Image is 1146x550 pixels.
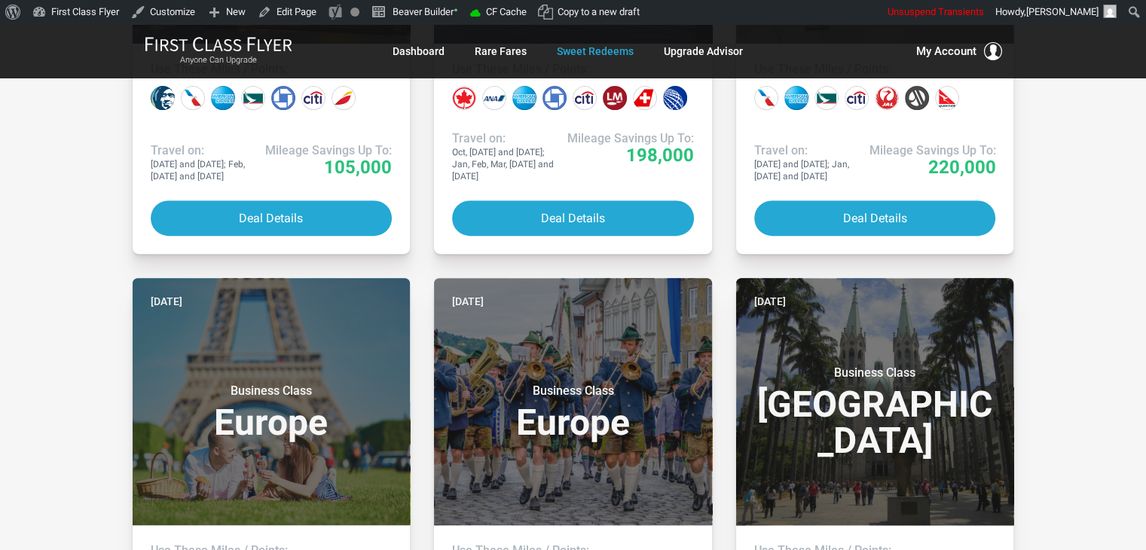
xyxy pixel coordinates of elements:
[573,86,597,110] div: Citi points
[664,38,743,65] a: Upgrade Advisor
[151,383,393,441] h3: Europe
[633,86,657,110] div: Swiss miles
[151,293,182,310] time: [DATE]
[754,293,786,310] time: [DATE]
[452,293,484,310] time: [DATE]
[151,86,175,110] div: Alaska miles
[301,86,325,110] div: Citi points
[754,365,996,459] h3: [GEOGRAPHIC_DATA]
[475,38,527,65] a: Rare Fares
[781,365,969,380] small: Business Class
[393,38,445,65] a: Dashboard
[271,86,295,110] div: Chase points
[916,42,976,60] span: My Account
[454,2,458,18] span: •
[663,86,687,110] div: United miles
[478,383,667,399] small: Business Class
[332,86,356,110] div: Iberia miles
[845,86,869,110] div: Citi points
[452,383,694,441] h3: Europe
[482,86,506,110] div: All Nippon miles
[784,86,808,110] div: Amex points
[875,86,899,110] div: Japan miles
[145,36,292,52] img: First Class Flyer
[145,55,292,66] small: Anyone Can Upgrade
[935,86,959,110] div: Qantas miles
[151,200,393,236] button: Deal Details
[241,86,265,110] div: Cathay Pacific miles
[512,86,536,110] div: Amex points
[542,86,567,110] div: Chase points
[888,6,984,17] span: Unsuspend Transients
[452,200,694,236] button: Deal Details
[557,38,634,65] a: Sweet Redeems
[754,86,778,110] div: American miles
[452,86,476,110] div: Air Canada miles
[211,86,235,110] div: Amex points
[916,42,1002,60] button: My Account
[181,86,205,110] div: American miles
[145,36,292,66] a: First Class FlyerAnyone Can Upgrade
[814,86,839,110] div: Cathay Pacific miles
[905,86,929,110] div: Marriott points
[603,86,627,110] div: LifeMiles
[177,383,365,399] small: Business Class
[754,200,996,236] button: Deal Details
[1026,6,1099,17] span: [PERSON_NAME]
